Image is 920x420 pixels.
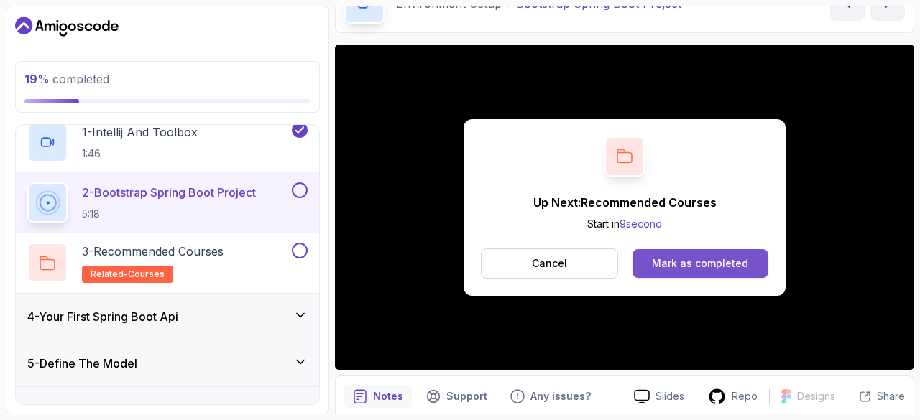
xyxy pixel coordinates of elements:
button: 4-Your First Spring Boot Api [16,294,319,340]
p: Up Next: Recommended Courses [533,194,717,211]
p: 1:46 [82,146,198,161]
button: Mark as completed [632,249,768,278]
a: Dashboard [15,15,119,38]
span: 19 % [24,72,50,86]
p: Notes [373,389,403,403]
p: Slides [655,389,684,403]
h3: 6 - Docker And Postgres [27,401,155,419]
h3: 5 - Define The Model [27,355,137,372]
a: Slides [622,389,696,404]
h3: 4 - Your First Spring Boot Api [27,308,178,325]
p: Start in [533,217,717,231]
p: 5:18 [82,207,256,221]
a: Repo [696,388,769,406]
p: Any issues? [530,389,591,403]
button: 3-Recommended Coursesrelated-courses [27,243,308,283]
button: 1-Intellij And Toolbox1:46 [27,122,308,162]
p: 3 - Recommended Courses [82,243,224,260]
button: Support button [418,385,496,408]
button: Share [847,389,905,403]
button: notes button [344,385,412,408]
button: 2-Bootstrap Spring Boot Project5:18 [27,182,308,223]
p: Support [446,389,487,403]
span: 9 second [620,218,662,230]
p: Cancel [532,256,567,271]
span: completed [24,72,109,86]
button: 5-Define The Model [16,340,319,386]
button: Feedback button [502,385,599,408]
p: 2 - Bootstrap Spring Boot Project [82,184,256,201]
p: Share [877,389,905,403]
iframe: 2 - Bootstrap Spring Boot Project [335,45,914,370]
p: Designs [797,389,835,403]
button: Cancel [481,248,618,279]
span: related-courses [91,269,165,280]
div: Mark as completed [652,256,748,271]
p: 1 - Intellij And Toolbox [82,123,198,141]
p: Repo [732,389,758,403]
